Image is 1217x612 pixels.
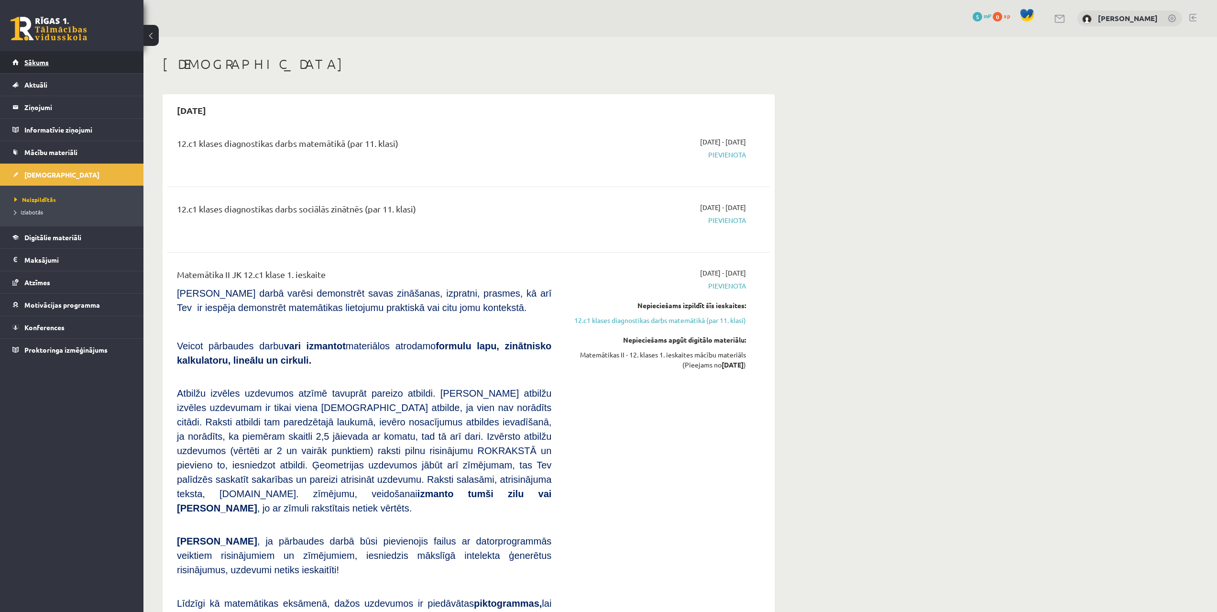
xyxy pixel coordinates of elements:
img: Gatis Frišmanis [1082,14,1092,24]
span: Konferences [24,323,65,332]
a: [DEMOGRAPHIC_DATA] [12,164,132,186]
b: piktogrammas, [474,598,542,609]
span: [DATE] - [DATE] [700,268,746,278]
span: Pievienota [566,281,746,291]
b: tumši zilu vai [PERSON_NAME] [177,489,551,513]
h2: [DATE] [167,99,216,122]
span: [DATE] - [DATE] [700,202,746,212]
a: Sākums [12,51,132,73]
span: Veicot pārbaudes darbu materiālos atrodamo [177,341,551,366]
span: Atzīmes [24,278,50,287]
a: Informatīvie ziņojumi [12,119,132,141]
span: xp [1004,12,1010,20]
a: 0 xp [993,12,1015,20]
legend: Ziņojumi [24,96,132,118]
a: [PERSON_NAME] [1098,13,1158,23]
span: Digitālie materiāli [24,233,81,242]
a: Ziņojumi [12,96,132,118]
span: [DEMOGRAPHIC_DATA] [24,170,99,179]
a: 5 mP [973,12,991,20]
a: Digitālie materiāli [12,226,132,248]
b: vari izmantot [284,341,345,351]
span: [DATE] - [DATE] [700,137,746,147]
span: [PERSON_NAME] darbā varēsi demonstrēt savas zināšanas, izpratni, prasmes, kā arī Tev ir iespēja d... [177,288,551,313]
div: Matemātika II JK 12.c1 klase 1. ieskaite [177,268,551,286]
span: Motivācijas programma [24,300,100,309]
legend: Maksājumi [24,249,132,271]
a: Proktoringa izmēģinājums [12,339,132,361]
span: Sākums [24,58,49,67]
span: Neizpildītās [14,196,56,203]
b: formulu lapu, zinātnisko kalkulatoru, lineālu un cirkuli. [177,341,551,366]
span: Mācību materiāli [24,148,77,156]
a: Konferences [12,316,132,338]
div: Nepieciešams apgūt digitālo materiālu: [566,335,746,345]
span: , ja pārbaudes darbā būsi pievienojis failus ar datorprogrammās veiktiem risinājumiem un zīmējumi... [177,536,551,575]
span: 0 [993,12,1002,22]
span: Atbilžu izvēles uzdevumos atzīmē tavuprāt pareizo atbildi. [PERSON_NAME] atbilžu izvēles uzdevuma... [177,388,551,513]
a: Rīgas 1. Tālmācības vidusskola [11,17,87,41]
span: Proktoringa izmēģinājums [24,345,108,354]
span: 5 [973,12,982,22]
b: izmanto [417,489,454,499]
span: [PERSON_NAME] [177,536,257,546]
span: Izlabotās [14,208,43,216]
span: Pievienota [566,150,746,160]
div: Nepieciešams izpildīt šīs ieskaites: [566,300,746,311]
span: Pievienota [566,215,746,225]
legend: Informatīvie ziņojumi [24,119,132,141]
a: Mācību materiāli [12,141,132,163]
strong: [DATE] [722,360,744,369]
a: Neizpildītās [14,195,134,204]
div: Matemātikas II - 12. klases 1. ieskaites mācību materiāls (Pieejams no ) [566,350,746,370]
a: Maksājumi [12,249,132,271]
a: 12.c1 klases diagnostikas darbs matemātikā (par 11. klasi) [566,315,746,325]
a: Izlabotās [14,208,134,216]
a: Aktuāli [12,74,132,96]
div: 12.c1 klases diagnostikas darbs matemātikā (par 11. klasi) [177,137,551,155]
a: Atzīmes [12,271,132,293]
h1: [DEMOGRAPHIC_DATA] [163,56,775,72]
span: Aktuāli [24,80,47,89]
div: 12.c1 klases diagnostikas darbs sociālās zinātnēs (par 11. klasi) [177,202,551,220]
span: mP [984,12,991,20]
a: Motivācijas programma [12,294,132,316]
